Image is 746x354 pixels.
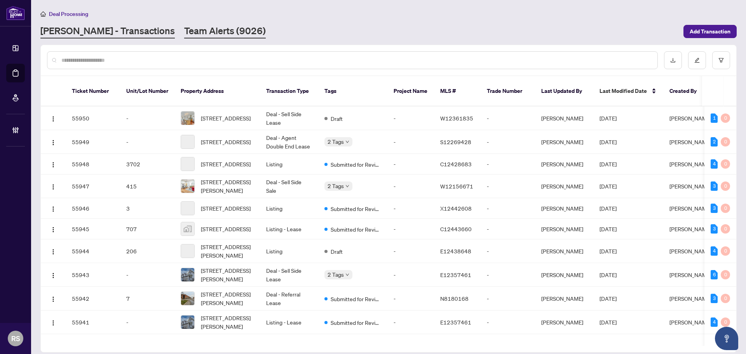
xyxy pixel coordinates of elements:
[711,159,718,169] div: 4
[387,239,434,263] td: -
[47,316,59,328] button: Logo
[6,6,25,20] img: logo
[120,310,174,334] td: -
[440,271,471,278] span: E12357461
[711,204,718,213] div: 3
[120,154,174,174] td: 3702
[49,10,88,17] span: Deal Processing
[120,198,174,219] td: 3
[711,137,718,146] div: 2
[328,270,344,279] span: 2 Tags
[66,239,120,263] td: 55944
[481,198,535,219] td: -
[66,310,120,334] td: 55941
[331,318,381,327] span: Submitted for Review
[683,25,737,38] button: Add Transaction
[669,248,711,255] span: [PERSON_NAME]
[47,112,59,124] button: Logo
[201,178,254,195] span: [STREET_ADDRESS][PERSON_NAME]
[345,184,349,188] span: down
[47,292,59,305] button: Logo
[66,154,120,174] td: 55948
[120,219,174,239] td: 707
[481,76,535,106] th: Trade Number
[120,263,174,287] td: -
[50,162,56,168] img: Logo
[260,130,318,154] td: Deal - Agent Double End Lease
[600,160,617,167] span: [DATE]
[669,115,711,122] span: [PERSON_NAME]
[50,140,56,146] img: Logo
[201,314,254,331] span: [STREET_ADDRESS][PERSON_NAME]
[535,174,593,198] td: [PERSON_NAME]
[47,136,59,148] button: Logo
[535,154,593,174] td: [PERSON_NAME]
[50,272,56,279] img: Logo
[721,137,730,146] div: 0
[535,310,593,334] td: [PERSON_NAME]
[688,51,706,69] button: edit
[481,130,535,154] td: -
[669,205,711,212] span: [PERSON_NAME]
[535,263,593,287] td: [PERSON_NAME]
[600,295,617,302] span: [DATE]
[669,138,711,145] span: [PERSON_NAME]
[50,296,56,302] img: Logo
[440,248,471,255] span: E12438648
[120,130,174,154] td: -
[535,106,593,130] td: [PERSON_NAME]
[201,138,251,146] span: [STREET_ADDRESS]
[711,270,718,279] div: 6
[50,116,56,122] img: Logo
[201,160,251,168] span: [STREET_ADDRESS]
[345,273,349,277] span: down
[331,225,381,234] span: Submitted for Review
[387,76,434,106] th: Project Name
[434,76,481,106] th: MLS #
[387,174,434,198] td: -
[66,174,120,198] td: 55947
[481,287,535,310] td: -
[711,181,718,191] div: 3
[387,310,434,334] td: -
[260,287,318,310] td: Deal - Referral Lease
[66,219,120,239] td: 55945
[331,247,343,256] span: Draft
[260,263,318,287] td: Deal - Sell Side Lease
[66,263,120,287] td: 55943
[535,239,593,263] td: [PERSON_NAME]
[120,76,174,106] th: Unit/Lot Number
[600,183,617,190] span: [DATE]
[669,160,711,167] span: [PERSON_NAME]
[181,316,194,329] img: thumbnail-img
[331,114,343,123] span: Draft
[715,327,738,350] button: Open asap
[481,154,535,174] td: -
[120,287,174,310] td: 7
[711,317,718,327] div: 4
[50,227,56,233] img: Logo
[387,219,434,239] td: -
[593,76,663,106] th: Last Modified Date
[318,76,387,106] th: Tags
[66,198,120,219] td: 55946
[711,246,718,256] div: 4
[260,198,318,219] td: Listing
[181,112,194,125] img: thumbnail-img
[664,51,682,69] button: download
[670,58,676,63] span: download
[47,158,59,170] button: Logo
[345,140,349,144] span: down
[181,180,194,193] img: thumbnail-img
[201,114,251,122] span: [STREET_ADDRESS]
[201,266,254,283] span: [STREET_ADDRESS][PERSON_NAME]
[600,87,647,95] span: Last Modified Date
[328,137,344,146] span: 2 Tags
[669,183,711,190] span: [PERSON_NAME]
[440,205,472,212] span: X12442608
[50,206,56,212] img: Logo
[387,130,434,154] td: -
[718,58,724,63] span: filter
[184,24,266,38] a: Team Alerts (9026)
[535,287,593,310] td: [PERSON_NAME]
